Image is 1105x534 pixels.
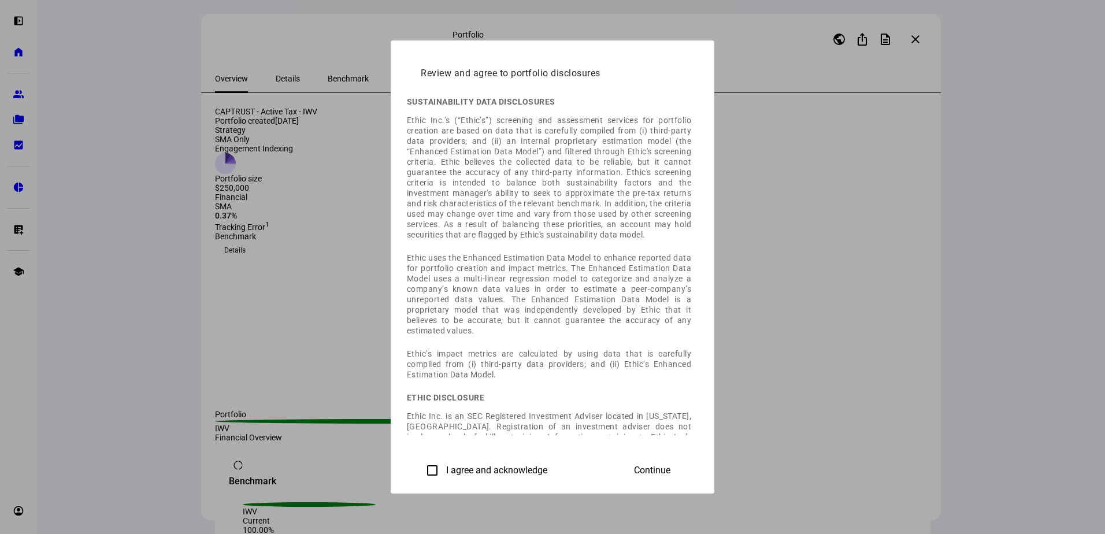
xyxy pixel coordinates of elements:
h3: Ethic disclosure [407,392,691,403]
p: Ethic Inc.’s (“Ethic’s”) screening and assessment services for portfolio creation are based on da... [407,115,691,240]
label: I agree and acknowledge [444,465,547,476]
h3: Sustainability data disclosures [407,97,691,107]
p: Ethic’s impact metrics are calculated by using data that is carefully compiled from (i) third-par... [407,348,691,380]
p: Ethic uses the Enhanced Estimation Data Model to enhance reported data for portfolio creation and... [407,253,691,336]
h2: Review and agree to portfolio disclosures [407,50,698,88]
